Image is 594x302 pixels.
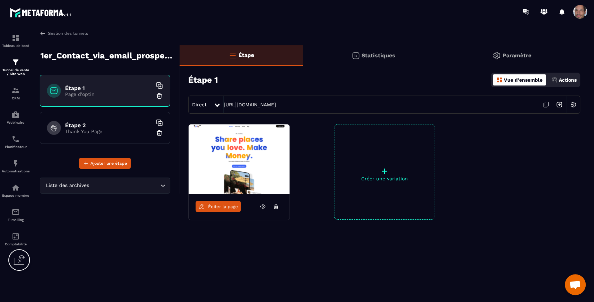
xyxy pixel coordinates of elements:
[2,227,30,251] a: accountantaccountantComptabilité
[44,182,90,189] span: Liste des archives
[2,81,30,105] a: formationformationCRM
[2,178,30,203] a: automationsautomationsEspace membre
[362,52,395,59] p: Statistiques
[351,51,360,60] img: stats.20deebd0.svg
[90,160,127,167] span: Ajouter une étape
[11,232,20,240] img: accountant
[2,121,30,124] p: Webinaire
[565,274,586,295] a: Ouvrir le chat
[2,28,30,53] a: formationformationTableau de bord
[2,218,30,222] p: E-mailing
[65,122,152,129] h6: Étape 2
[334,166,435,176] p: +
[2,145,30,149] p: Planificateur
[40,30,46,36] img: arrow
[228,51,237,59] img: bars-o.4a397970.svg
[65,85,152,91] h6: Étape 1
[192,102,207,107] span: Direct
[238,52,254,58] p: Étape
[11,208,20,216] img: email
[65,129,152,134] p: Thank You Page
[11,183,20,192] img: automations
[11,34,20,42] img: formation
[196,201,241,212] a: Éditer la page
[40,49,174,63] p: 1er_Contact_via_email_prospect_Couveuse_001
[79,158,131,169] button: Ajouter une étape
[11,159,20,168] img: automations
[40,178,170,194] div: Search for option
[90,182,159,189] input: Search for option
[156,92,163,99] img: trash
[11,135,20,143] img: scheduler
[2,194,30,197] p: Espace membre
[11,86,20,95] img: formation
[551,77,557,83] img: actions.d6e523a2.png
[2,130,30,154] a: schedulerschedulerPlanificateur
[11,58,20,66] img: formation
[334,176,435,181] p: Créer une variation
[224,102,276,107] a: [URL][DOMAIN_NAME]
[2,105,30,130] a: automationsautomationsWebinaire
[492,51,501,60] img: setting-gr.5f69749f.svg
[2,169,30,173] p: Automatisations
[2,203,30,227] a: emailemailE-mailing
[11,111,20,119] img: automations
[553,98,566,111] img: arrow-next.bcc2205e.svg
[10,6,72,19] img: logo
[567,98,580,111] img: setting-w.858f3a88.svg
[502,52,531,59] p: Paramètre
[65,91,152,97] p: Page d'optin
[2,53,30,81] a: formationformationTunnel de vente / Site web
[156,130,163,137] img: trash
[189,124,290,194] img: image
[559,77,577,83] p: Actions
[496,77,502,83] img: dashboard-orange.40269519.svg
[2,154,30,178] a: automationsautomationsAutomatisations
[2,242,30,246] p: Comptabilité
[208,204,238,209] span: Éditer la page
[504,77,542,83] p: Vue d'ensemble
[2,44,30,48] p: Tableau de bord
[40,30,88,36] a: Gestion des tunnels
[188,75,218,85] h3: Étape 1
[2,96,30,100] p: CRM
[2,68,30,76] p: Tunnel de vente / Site web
